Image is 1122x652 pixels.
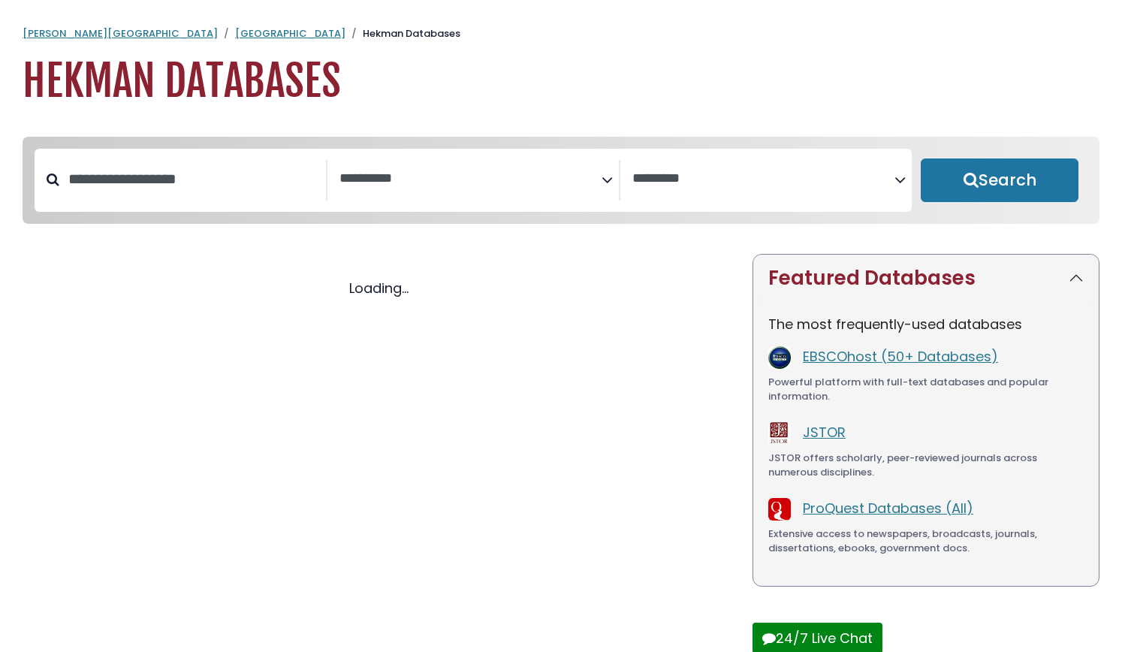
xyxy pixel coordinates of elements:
a: JSTOR [803,423,846,442]
li: Hekman Databases [345,26,460,41]
nav: breadcrumb [23,26,1099,41]
button: Submit for Search Results [921,158,1078,202]
a: ProQuest Databases (All) [803,499,973,518]
textarea: Search [632,171,894,187]
p: The most frequently-used databases [768,314,1084,334]
textarea: Search [339,171,602,187]
a: EBSCOhost (50+ Databases) [803,347,998,366]
nav: Search filters [23,137,1099,224]
a: [GEOGRAPHIC_DATA] [235,26,345,41]
div: Extensive access to newspapers, broadcasts, journals, dissertations, ebooks, government docs. [768,527,1084,556]
h1: Hekman Databases [23,56,1099,107]
a: [PERSON_NAME][GEOGRAPHIC_DATA] [23,26,218,41]
div: Powerful platform with full-text databases and popular information. [768,375,1084,404]
button: Featured Databases [753,255,1099,302]
div: JSTOR offers scholarly, peer-reviewed journals across numerous disciplines. [768,451,1084,480]
div: Loading... [23,278,734,298]
input: Search database by title or keyword [59,167,326,192]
